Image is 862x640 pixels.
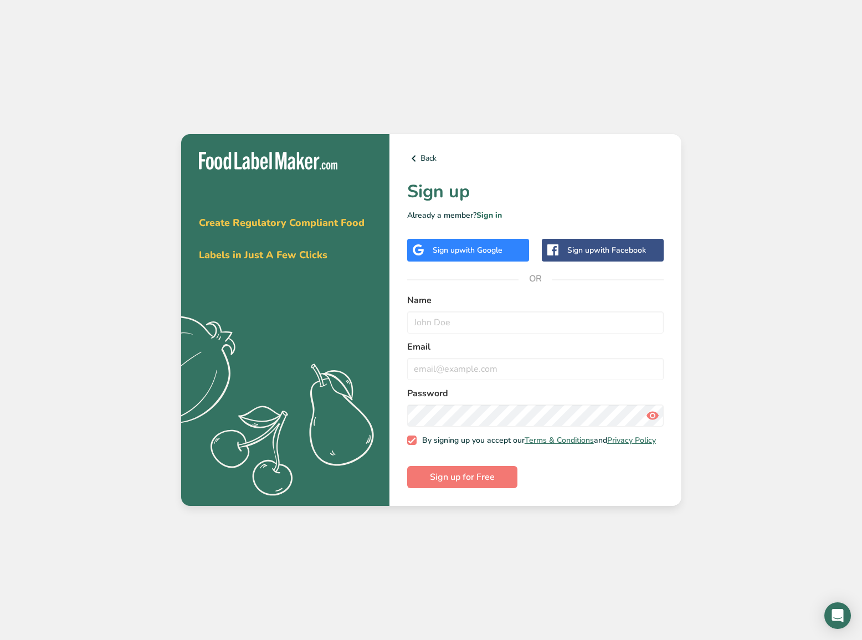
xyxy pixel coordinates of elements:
span: with Facebook [594,245,646,255]
span: OR [519,262,552,295]
div: Sign up [567,244,646,256]
label: Password [407,387,664,400]
span: Create Regulatory Compliant Food Labels in Just A Few Clicks [199,216,365,262]
div: Sign up [433,244,502,256]
label: Email [407,340,664,354]
button: Sign up for Free [407,466,517,488]
label: Name [407,294,664,307]
div: Open Intercom Messenger [824,602,851,629]
a: Back [407,152,664,165]
a: Terms & Conditions [525,435,594,446]
img: Food Label Maker [199,152,337,170]
span: Sign up for Free [430,470,495,484]
h1: Sign up [407,178,664,205]
p: Already a member? [407,209,664,221]
input: John Doe [407,311,664,334]
a: Sign in [476,210,502,221]
span: with Google [459,245,502,255]
a: Privacy Policy [607,435,656,446]
span: By signing up you accept our and [417,436,656,446]
input: email@example.com [407,358,664,380]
